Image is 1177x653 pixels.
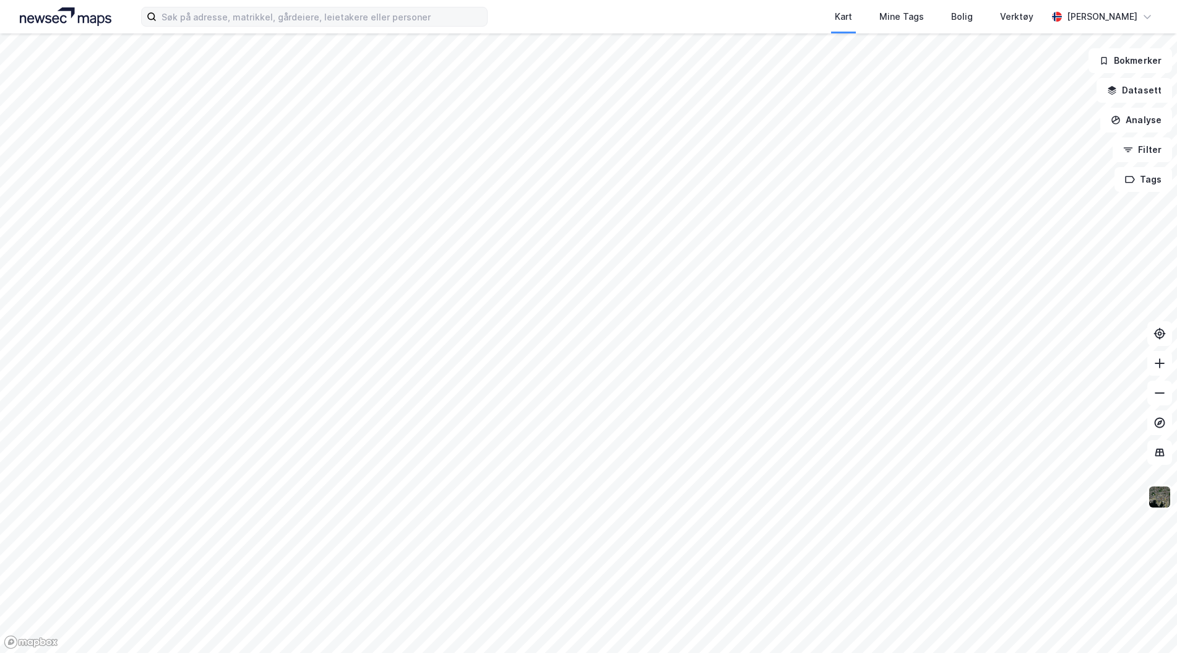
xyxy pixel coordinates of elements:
div: Mine Tags [879,9,924,24]
img: 9k= [1148,485,1171,509]
input: Søk på adresse, matrikkel, gårdeiere, leietakere eller personer [157,7,487,26]
img: logo.a4113a55bc3d86da70a041830d287a7e.svg [20,7,111,26]
button: Analyse [1100,108,1172,132]
div: Bolig [951,9,973,24]
button: Datasett [1097,78,1172,103]
div: Kontrollprogram for chat [1115,594,1177,653]
button: Bokmerker [1089,48,1172,73]
div: [PERSON_NAME] [1067,9,1137,24]
a: Mapbox homepage [4,635,58,649]
div: Kart [835,9,852,24]
button: Filter [1113,137,1172,162]
button: Tags [1114,167,1172,192]
div: Verktøy [1000,9,1033,24]
iframe: Chat Widget [1115,594,1177,653]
